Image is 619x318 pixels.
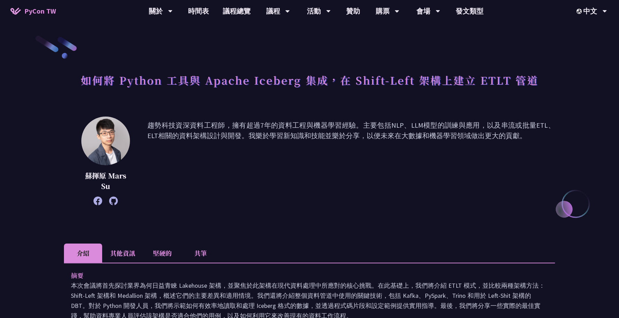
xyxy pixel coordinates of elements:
font: 中文 [584,7,597,15]
img: PyCon TW 2025 首頁圖標 [10,8,21,15]
li: 介紹 [64,244,102,263]
font: 摘要 [71,271,83,280]
img: 區域設定圖標 [577,9,584,14]
a: PyCon TW [3,2,63,20]
font: 如何將 Python 工具與 Apache Iceberg 集成，在 Shift-Left 架構上建立 ETLT 管道 [81,72,538,88]
li: 其他資訊 [102,244,143,263]
li: 共筆 [181,244,220,263]
font: 堅硬的 [153,248,172,257]
font: PyCon TW [24,7,56,15]
img: 蘇揮原 Mars Su [81,117,130,165]
p: 蘇揮原 Mars Su [81,170,130,191]
font: 發文類型 [456,7,483,15]
font: 趨勢科技資深資料工程師，擁有超過7年的資料工程與機器學習經驗。主要包括NLP、LLM模型的訓練與應用，以及串流或批量ETL、ELT相關的資料架構設計與開發。我樂於學習新知識和技能並樂於分享，以便... [147,121,555,140]
font: 時間表 [188,7,209,15]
